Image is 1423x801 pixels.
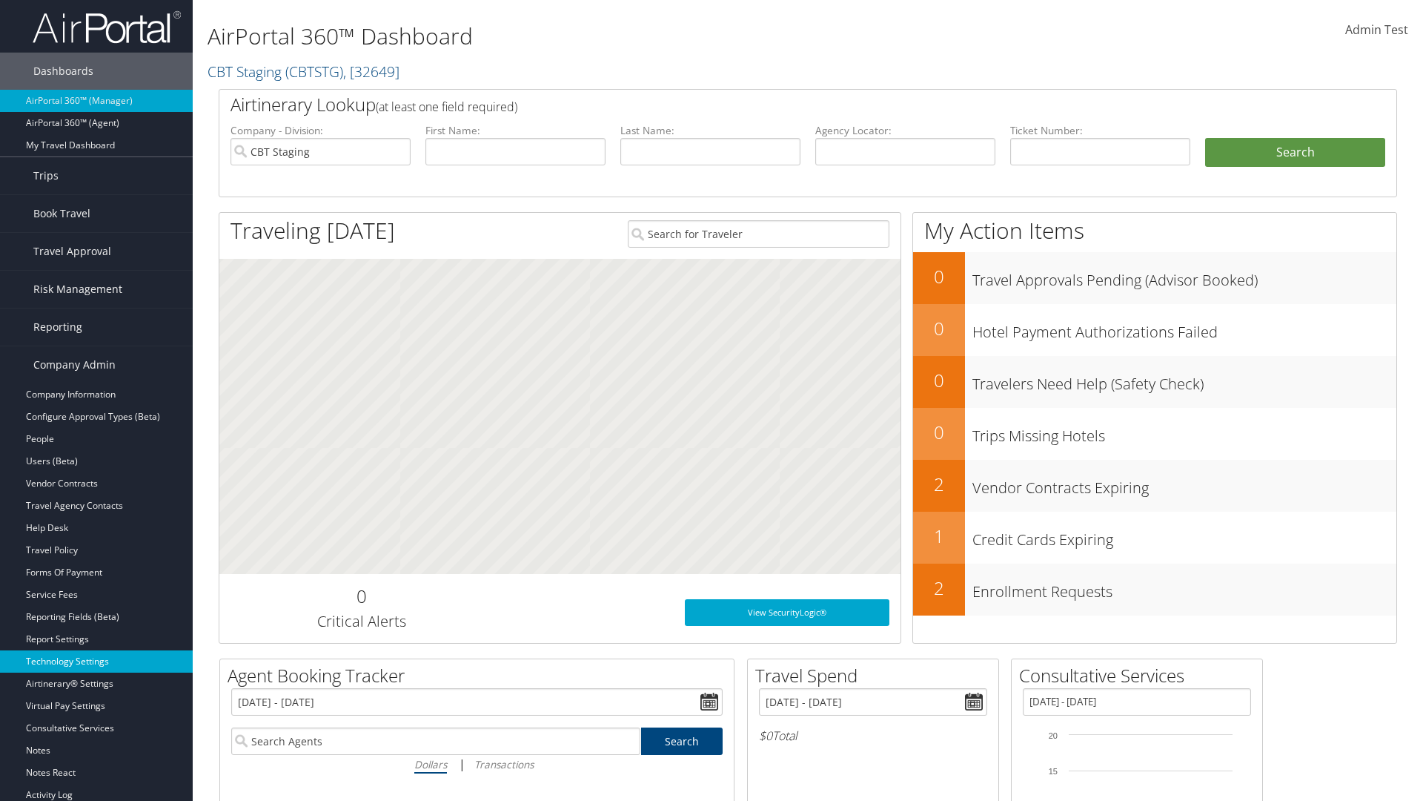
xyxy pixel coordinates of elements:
h2: 0 [913,368,965,393]
h2: 0 [230,584,492,609]
tspan: 20 [1049,731,1058,740]
h2: 2 [913,472,965,497]
h2: Airtinerary Lookup [230,92,1287,117]
h3: Travelers Need Help (Safety Check) [972,366,1396,395]
a: View SecurityLogic® [685,599,889,626]
h3: Credit Cards Expiring [972,522,1396,550]
span: Company Admin [33,346,116,383]
span: Dashboards [33,53,93,90]
a: 2Enrollment Requests [913,564,1396,616]
input: Search Agents [231,728,640,755]
h1: My Action Items [913,215,1396,246]
h2: Travel Spend [755,663,998,688]
a: 0Hotel Payment Authorizations Failed [913,304,1396,356]
span: Risk Management [33,271,122,308]
label: Last Name: [620,123,800,138]
a: Search [641,728,723,755]
tspan: 15 [1049,767,1058,776]
span: Book Travel [33,195,90,232]
span: (at least one field required) [376,99,517,115]
a: 0Trips Missing Hotels [913,408,1396,460]
h2: Agent Booking Tracker [228,663,734,688]
span: Admin Test [1345,22,1408,38]
label: Agency Locator: [815,123,995,138]
h3: Hotel Payment Authorizations Failed [972,314,1396,343]
span: Trips [33,157,59,194]
h1: AirPortal 360™ Dashboard [208,21,1008,52]
button: Search [1205,138,1385,168]
span: Travel Approval [33,233,111,270]
a: Admin Test [1345,7,1408,53]
img: airportal-logo.png [33,10,181,44]
h2: 0 [913,264,965,289]
a: 2Vendor Contracts Expiring [913,460,1396,512]
h6: Total [759,728,987,744]
a: 0Travelers Need Help (Safety Check) [913,356,1396,408]
i: Transactions [474,757,534,771]
h3: Travel Approvals Pending (Advisor Booked) [972,263,1396,291]
label: Ticket Number: [1010,123,1190,138]
span: Reporting [33,309,82,346]
span: $0 [759,728,772,744]
input: Search for Traveler [628,220,889,248]
h3: Critical Alerts [230,611,492,632]
h3: Enrollment Requests [972,574,1396,602]
h3: Trips Missing Hotels [972,418,1396,446]
span: , [ 32649 ] [343,62,399,82]
i: Dollars [414,757,447,771]
label: Company - Division: [230,123,411,138]
a: 1Credit Cards Expiring [913,512,1396,564]
span: ( CBTSTG ) [285,62,343,82]
a: 0Travel Approvals Pending (Advisor Booked) [913,252,1396,304]
a: CBT Staging [208,62,399,82]
h2: 2 [913,576,965,601]
div: | [231,755,723,774]
h3: Vendor Contracts Expiring [972,470,1396,498]
label: First Name: [425,123,606,138]
h2: Consultative Services [1019,663,1262,688]
h1: Traveling [DATE] [230,215,395,246]
h2: 1 [913,524,965,549]
h2: 0 [913,316,965,341]
h2: 0 [913,420,965,445]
